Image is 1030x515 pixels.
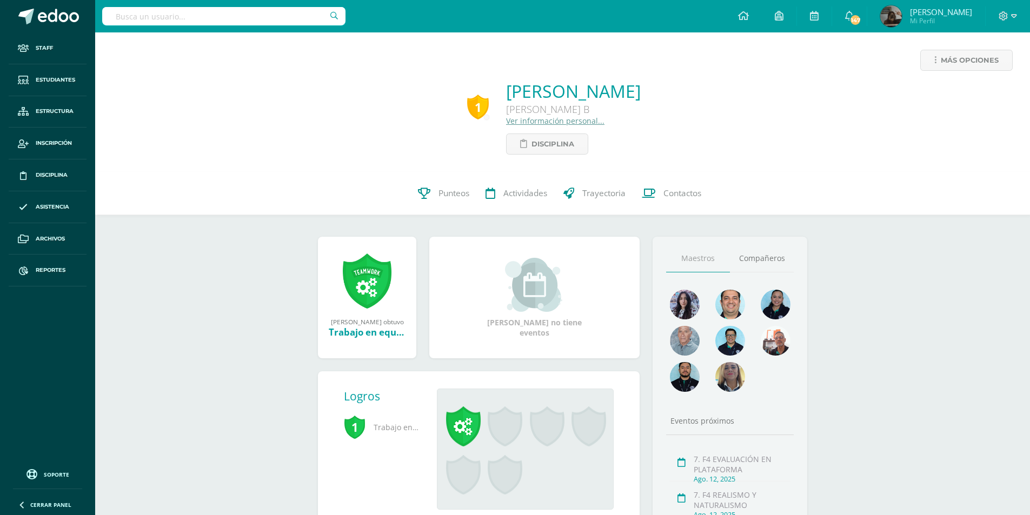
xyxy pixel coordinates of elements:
div: Eventos próximos [666,416,794,426]
a: Reportes [9,255,87,286]
span: Soporte [44,471,69,478]
a: Disciplina [9,159,87,191]
a: Inscripción [9,128,87,159]
div: 7. F4 EVALUACIÓN EN PLATAFORMA [694,454,790,474]
a: Contactos [634,172,709,215]
span: Estudiantes [36,76,75,84]
span: Cerrar panel [30,501,71,509]
a: Staff [9,32,87,64]
img: aa9857ee84d8eb936f6c1e33e7ea3df6.png [715,362,745,392]
img: d220431ed6a2715784848fdc026b3719.png [715,326,745,356]
div: Ago. 12, 2025 [694,474,790,484]
a: [PERSON_NAME] [506,79,641,103]
a: Soporte [13,466,82,481]
a: Disciplina [506,133,588,155]
img: 55ac31a88a72e045f87d4a648e08ca4b.png [670,326,700,356]
span: 147 [849,14,861,26]
img: 677c00e80b79b0324b531866cf3fa47b.png [715,290,745,319]
span: 1 [344,414,366,439]
span: Asistencia [36,203,69,211]
div: [PERSON_NAME] no tiene eventos [481,258,589,338]
div: Trabajo en equipo [329,326,406,338]
a: Ver información personal... [506,116,604,126]
a: Estudiantes [9,64,87,96]
span: Disciplina [36,171,68,179]
span: Trayectoria [582,188,626,199]
div: Logros [344,389,428,404]
span: Más opciones [941,50,999,70]
span: Staff [36,44,53,52]
span: [PERSON_NAME] [910,6,972,17]
a: Trayectoria [555,172,634,215]
img: event_small.png [505,258,564,312]
a: Estructura [9,96,87,128]
a: Archivos [9,223,87,255]
img: 31702bfb268df95f55e840c80866a926.png [670,290,700,319]
div: [PERSON_NAME] obtuvo [329,317,406,326]
input: Busca un usuario... [102,7,345,25]
span: Trabajo en equipo [344,412,420,442]
a: Asistencia [9,191,87,223]
span: Actividades [503,188,547,199]
span: Inscripción [36,139,72,148]
a: Actividades [477,172,555,215]
span: Archivos [36,235,65,243]
span: Mi Perfil [910,16,972,25]
img: 4fefb2d4df6ade25d47ae1f03d061a50.png [761,290,790,319]
img: 92a586a31e895283d49b00d6c6d39955.png [880,5,902,27]
a: Punteos [410,172,477,215]
div: 7. F4 REALISMO Y NATURALISMO [694,490,790,510]
a: Maestros [666,245,730,272]
div: [PERSON_NAME] B [506,103,641,116]
span: Contactos [663,188,701,199]
span: Punteos [438,188,469,199]
span: Estructura [36,107,74,116]
span: Reportes [36,266,65,275]
div: 1 [467,95,489,119]
a: Más opciones [920,50,1013,71]
img: b91405600618b21788a2d1d269212df6.png [761,326,790,356]
img: 2207c9b573316a41e74c87832a091651.png [670,362,700,392]
a: Compañeros [730,245,794,272]
span: Disciplina [531,134,574,154]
